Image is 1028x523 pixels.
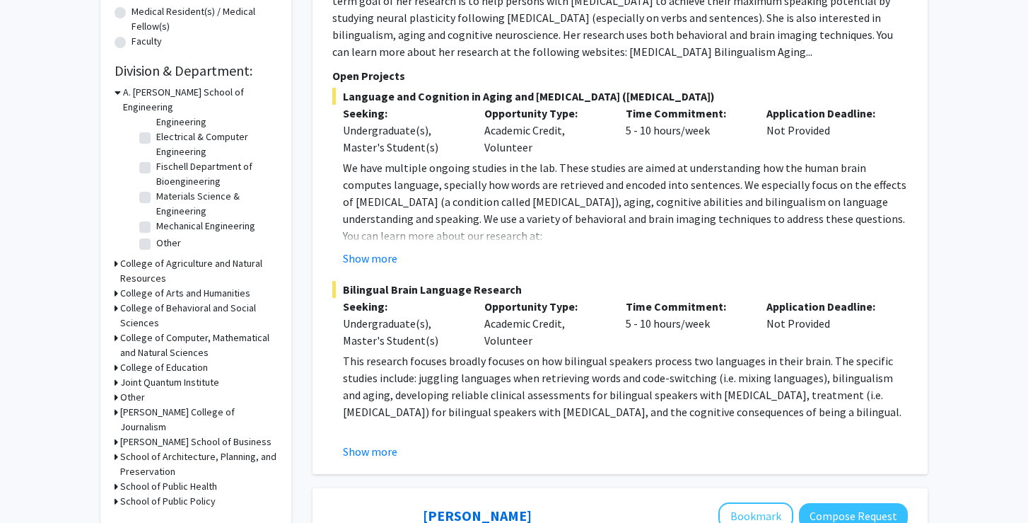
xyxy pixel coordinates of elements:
[156,159,274,189] label: Fischell Department of Bioengineering
[474,298,615,349] div: Academic Credit, Volunteer
[615,298,757,349] div: 5 - 10 hours/week
[156,219,255,234] label: Mechanical Engineering
[343,159,908,227] p: We have multiple ongoing studies in the lab. These studies are aimed at understanding how the hum...
[343,298,463,315] p: Seeking:
[120,375,219,390] h3: Joint Quantum Institute
[120,331,277,360] h3: College of Computer, Mathematical and Natural Sciences
[343,105,463,122] p: Seeking:
[332,88,908,105] span: Language and Cognition in Aging and [MEDICAL_DATA] ([MEDICAL_DATA])
[343,352,908,420] p: This research focuses broadly focuses on how bilingual speakers process two languages in their br...
[343,315,463,349] div: Undergraduate(s), Master's Student(s)
[484,298,604,315] p: Opportunity Type:
[626,298,746,315] p: Time Commitment:
[132,4,277,34] label: Medical Resident(s) / Medical Fellow(s)
[332,281,908,298] span: Bilingual Brain Language Research
[332,67,908,84] p: Open Projects
[120,494,216,509] h3: School of Public Policy
[474,105,615,156] div: Academic Credit, Volunteer
[120,301,277,331] h3: College of Behavioral and Social Sciences
[120,435,271,449] h3: [PERSON_NAME] School of Business
[120,390,145,405] h3: Other
[120,449,277,479] h3: School of Architecture, Planning, and Preservation
[484,105,604,122] p: Opportunity Type:
[156,130,274,159] label: Electrical & Computer Engineering
[156,236,181,251] label: Other
[343,122,463,156] div: Undergraduate(s), Master's Student(s)
[756,298,897,349] div: Not Provided
[343,227,908,244] p: You can learn more about our research at:
[120,479,217,494] h3: School of Public Health
[626,105,746,122] p: Time Commitment:
[11,459,60,512] iframe: Chat
[756,105,897,156] div: Not Provided
[156,189,274,219] label: Materials Science & Engineering
[132,34,162,49] label: Faculty
[343,443,397,460] button: Show more
[115,62,277,79] h2: Division & Department:
[766,298,887,315] p: Application Deadline:
[615,105,757,156] div: 5 - 10 hours/week
[120,256,277,286] h3: College of Agriculture and Natural Resources
[123,85,277,115] h3: A. [PERSON_NAME] School of Engineering
[120,286,250,301] h3: College of Arts and Humanities
[120,360,208,375] h3: College of Education
[766,105,887,122] p: Application Deadline:
[343,250,397,267] button: Show more
[156,100,274,130] label: Civil & Environmental Engineering
[120,405,277,435] h3: [PERSON_NAME] College of Journalism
